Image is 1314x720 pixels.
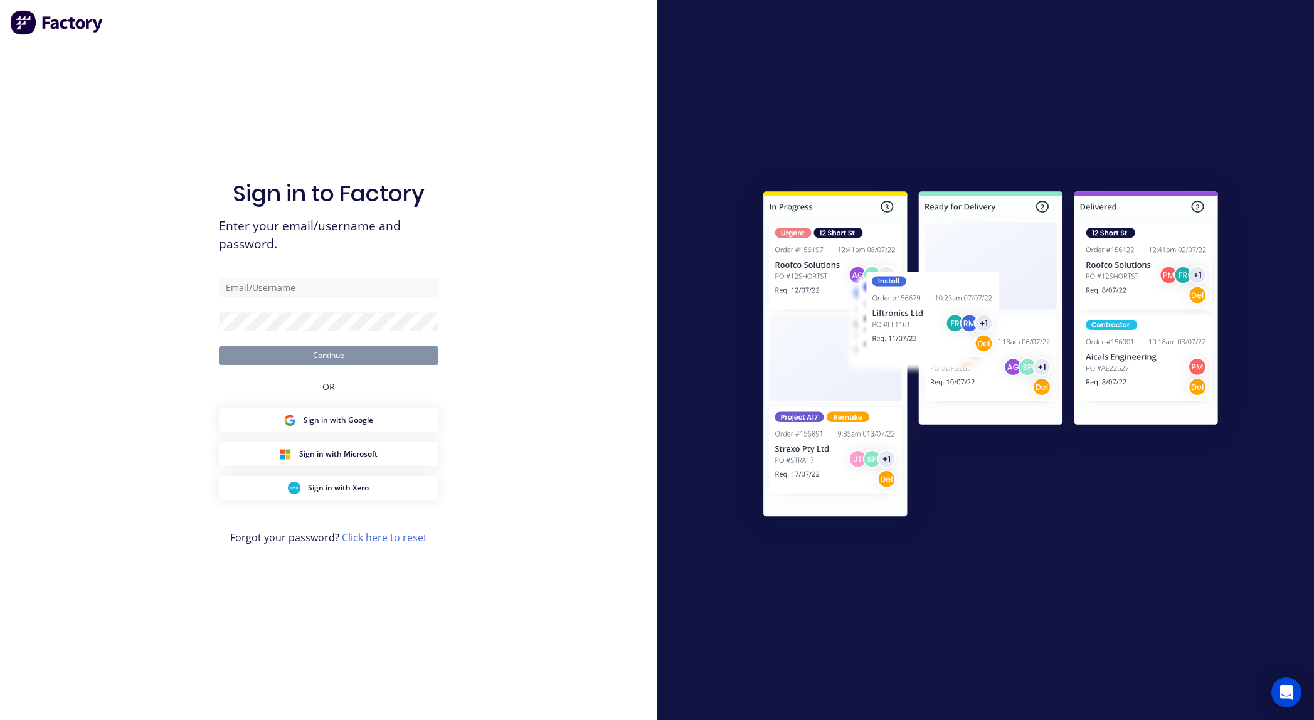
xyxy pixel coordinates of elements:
button: Microsoft Sign inSign in with Microsoft [219,442,438,466]
span: Sign in with Xero [308,482,369,494]
img: Sign in [736,166,1246,546]
span: Forgot your password? [230,530,427,545]
img: Google Sign in [283,414,296,426]
span: Enter your email/username and password. [219,217,438,253]
img: Microsoft Sign in [279,448,292,460]
span: Sign in with Microsoft [299,448,378,460]
button: Google Sign inSign in with Google [219,408,438,432]
a: Click here to reset [342,531,427,544]
div: OR [322,365,335,408]
img: Xero Sign in [288,482,300,494]
button: Xero Sign inSign in with Xero [219,476,438,500]
span: Sign in with Google [304,415,373,426]
img: Factory [10,10,104,35]
button: Continue [219,346,438,365]
div: Open Intercom Messenger [1271,677,1301,707]
h1: Sign in to Factory [233,180,425,207]
input: Email/Username [219,278,438,297]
